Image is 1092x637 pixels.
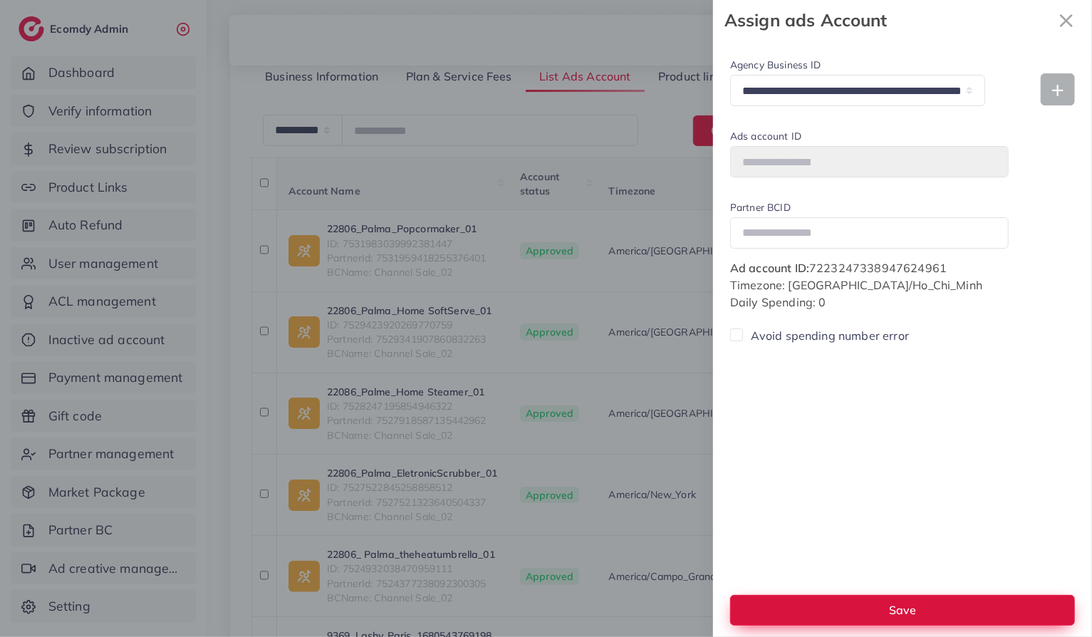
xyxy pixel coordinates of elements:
[730,200,1009,214] label: Partner BCID
[730,276,1075,294] p: Timezone: [GEOGRAPHIC_DATA]/Ho_Chi_Minh
[809,261,947,275] span: 7223247338947624961
[730,58,985,72] label: Agency Business ID
[751,328,909,344] label: Avoid spending number error
[730,261,809,275] span: Ad account ID:
[1052,85,1064,96] img: Add new
[889,603,916,617] span: Save
[1052,6,1081,35] svg: x
[730,595,1075,626] button: Save
[1052,6,1081,35] button: Close
[724,8,1052,33] strong: Assign ads Account
[730,294,1075,311] p: Daily Spending: 0
[730,129,1009,143] label: Ads account ID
